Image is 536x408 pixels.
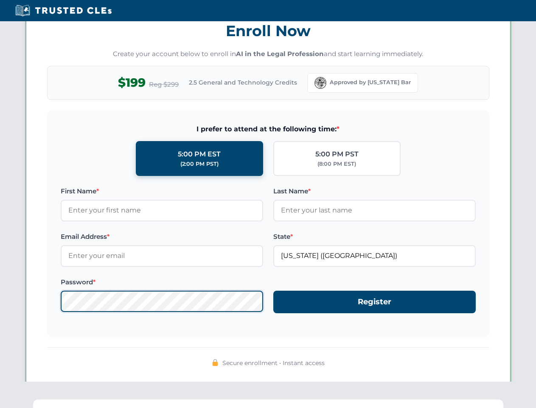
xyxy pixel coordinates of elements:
[212,359,219,366] img: 🔒
[180,160,219,168] div: (2:00 PM PST)
[61,186,263,196] label: First Name
[273,232,476,242] label: State
[47,49,489,59] p: Create your account below to enroll in and start learning immediately.
[273,200,476,221] input: Enter your last name
[61,200,263,221] input: Enter your first name
[273,186,476,196] label: Last Name
[13,4,114,17] img: Trusted CLEs
[118,73,146,92] span: $199
[314,77,326,89] img: Florida Bar
[222,358,325,368] span: Secure enrollment • Instant access
[236,50,324,58] strong: AI in the Legal Profession
[273,245,476,266] input: Florida (FL)
[317,160,356,168] div: (8:00 PM EST)
[178,149,221,160] div: 5:00 PM EST
[330,78,411,87] span: Approved by [US_STATE] Bar
[47,17,489,44] h3: Enroll Now
[149,79,179,90] span: Reg $299
[189,78,297,87] span: 2.5 General and Technology Credits
[61,124,476,135] span: I prefer to attend at the following time:
[61,232,263,242] label: Email Address
[315,149,359,160] div: 5:00 PM PST
[61,245,263,266] input: Enter your email
[61,277,263,287] label: Password
[273,291,476,313] button: Register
